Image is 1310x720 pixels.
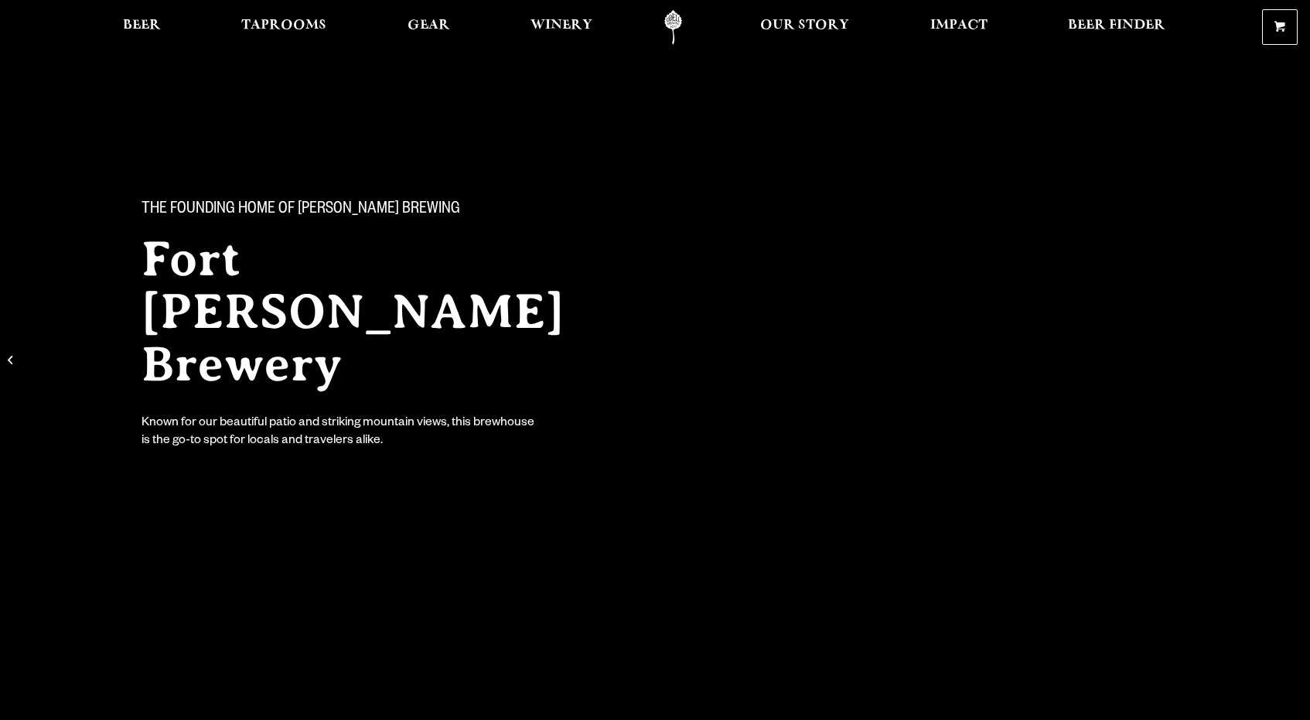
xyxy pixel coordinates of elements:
a: Gear [397,10,460,45]
span: Taprooms [241,19,326,32]
a: Taprooms [231,10,336,45]
a: Beer Finder [1058,10,1175,45]
div: Known for our beautiful patio and striking mountain views, this brewhouse is the go-to spot for l... [142,415,537,451]
a: Winery [520,10,602,45]
a: Odell Home [644,10,702,45]
h2: Fort [PERSON_NAME] Brewery [142,233,624,391]
span: Winery [530,19,592,32]
span: Beer Finder [1068,19,1165,32]
a: Our Story [750,10,859,45]
a: Impact [920,10,998,45]
span: The Founding Home of [PERSON_NAME] Brewing [142,200,460,220]
span: Impact [930,19,988,32]
span: Beer [123,19,161,32]
span: Gear [408,19,450,32]
a: Beer [113,10,171,45]
span: Our Story [760,19,849,32]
